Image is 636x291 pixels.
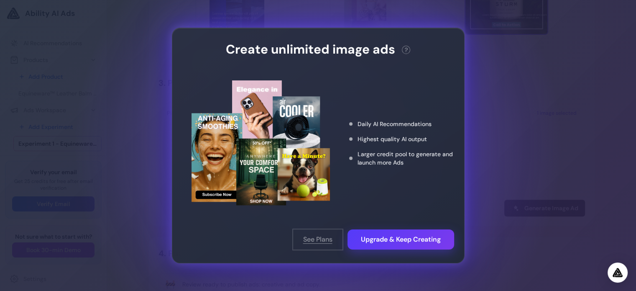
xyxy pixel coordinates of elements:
[293,229,342,250] button: See Plans
[347,229,454,250] button: Upgrade & Keep Creating
[192,80,330,206] img: Upgrade
[358,135,427,143] span: Highest quality AI output
[608,263,628,283] div: Open Intercom Messenger
[405,46,408,54] span: ?
[358,150,454,167] span: Larger credit pool to generate and launch more Ads
[226,41,395,57] h3: Create unlimited image ads
[358,120,432,128] span: Daily AI Recommendations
